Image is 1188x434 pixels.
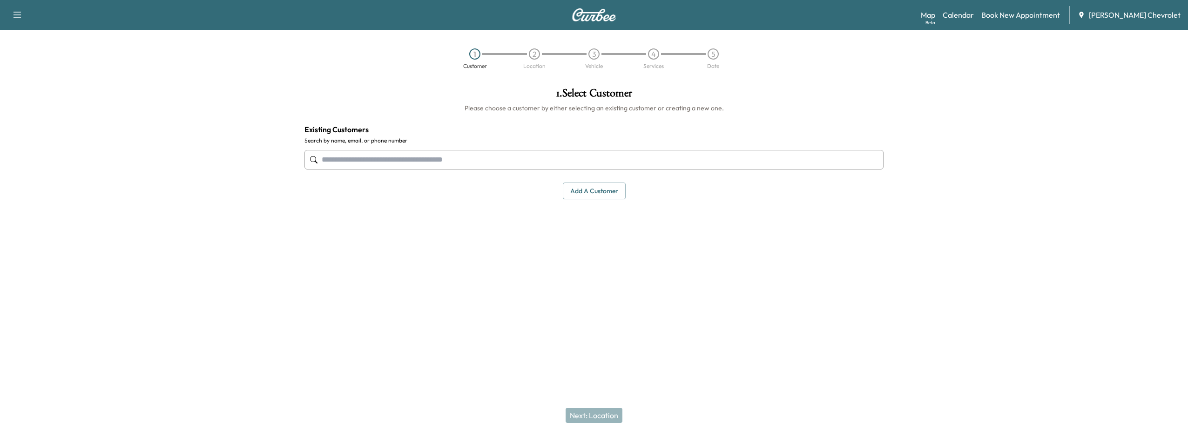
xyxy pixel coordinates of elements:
a: Calendar [943,9,974,20]
h1: 1 . Select Customer [304,88,884,103]
div: Customer [463,63,487,69]
a: Book New Appointment [981,9,1060,20]
div: 1 [469,48,480,60]
label: Search by name, email, or phone number [304,137,884,144]
a: MapBeta [921,9,935,20]
h4: Existing Customers [304,124,884,135]
h6: Please choose a customer by either selecting an existing customer or creating a new one. [304,103,884,113]
div: Services [643,63,664,69]
div: 4 [648,48,659,60]
div: Vehicle [585,63,603,69]
div: 3 [588,48,600,60]
img: Curbee Logo [572,8,616,21]
div: Location [523,63,546,69]
div: Beta [925,19,935,26]
div: 5 [708,48,719,60]
div: 2 [529,48,540,60]
button: Add a customer [563,183,626,200]
span: [PERSON_NAME] Chevrolet [1089,9,1181,20]
div: Date [707,63,719,69]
